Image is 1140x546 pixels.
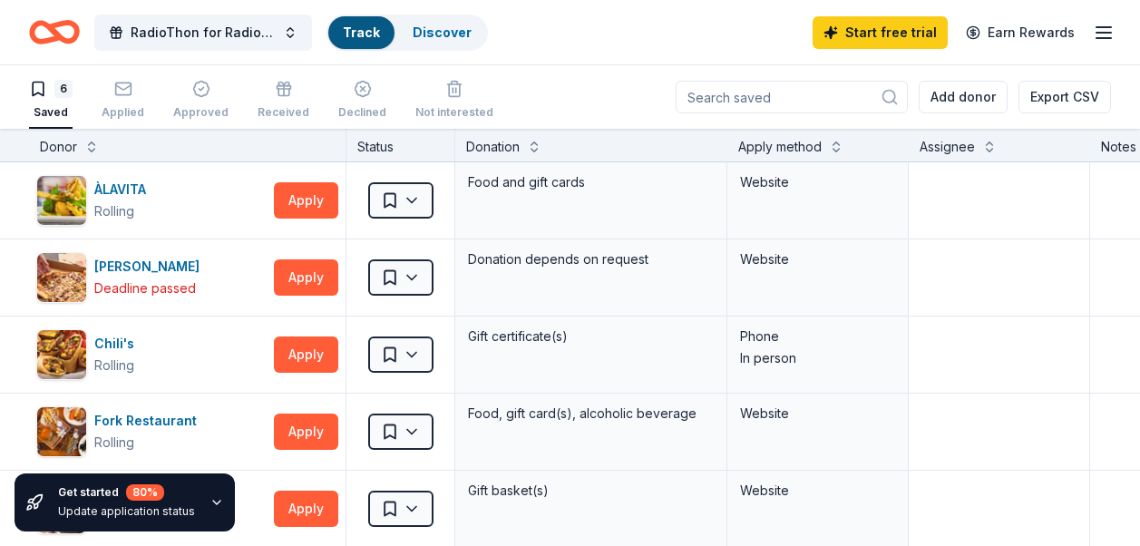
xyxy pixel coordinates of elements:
[466,478,716,503] div: Gift basket(s)
[415,105,493,120] div: Not interested
[274,414,338,450] button: Apply
[258,73,309,129] button: Received
[94,200,134,222] div: Rolling
[466,170,716,195] div: Food and gift cards
[54,80,73,98] div: 6
[36,329,267,380] button: Image for Chili'sChili'sRolling
[738,136,822,158] div: Apply method
[29,105,73,120] div: Saved
[955,16,1086,49] a: Earn Rewards
[94,432,134,453] div: Rolling
[29,11,80,54] a: Home
[37,330,86,379] img: Image for Chili's
[920,136,975,158] div: Assignee
[740,171,895,193] div: Website
[36,175,267,226] button: Image for ÀLAVITA ÀLAVITARolling
[813,16,948,49] a: Start free trial
[274,336,338,373] button: Apply
[676,81,908,113] input: Search saved
[94,256,207,278] div: [PERSON_NAME]
[58,484,195,501] div: Get started
[1018,81,1111,113] button: Export CSV
[36,252,267,303] button: Image for Casey's[PERSON_NAME]Deadline passed
[40,136,77,158] div: Donor
[740,249,895,270] div: Website
[346,129,455,161] div: Status
[338,73,386,129] button: Declined
[338,105,386,120] div: Declined
[37,253,86,302] img: Image for Casey's
[29,73,73,129] button: 6Saved
[274,259,338,296] button: Apply
[94,278,196,299] div: Deadline passed
[919,81,1008,113] button: Add donor
[58,504,195,519] div: Update application status
[94,179,153,200] div: ÀLAVITA
[466,401,716,426] div: Food, gift card(s), alcoholic beverage
[740,480,895,502] div: Website
[415,73,493,129] button: Not interested
[37,407,86,456] img: Image for Fork Restaurant
[274,182,338,219] button: Apply
[94,355,134,376] div: Rolling
[94,15,312,51] button: RadioThon for Radio Boise
[102,73,144,129] button: Applied
[173,73,229,129] button: Approved
[740,347,895,369] div: In person
[258,105,309,120] div: Received
[466,247,716,272] div: Donation depends on request
[343,24,380,40] a: Track
[102,105,144,120] div: Applied
[466,136,520,158] div: Donation
[326,15,488,51] button: TrackDiscover
[413,24,472,40] a: Discover
[37,176,86,225] img: Image for ÀLAVITA
[94,333,141,355] div: Chili's
[173,105,229,120] div: Approved
[740,403,895,424] div: Website
[466,324,716,349] div: Gift certificate(s)
[1101,136,1136,158] div: Notes
[36,406,267,457] button: Image for Fork RestaurantFork RestaurantRolling
[131,22,276,44] span: RadioThon for Radio Boise
[740,326,895,347] div: Phone
[94,410,204,432] div: Fork Restaurant
[126,484,164,501] div: 80 %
